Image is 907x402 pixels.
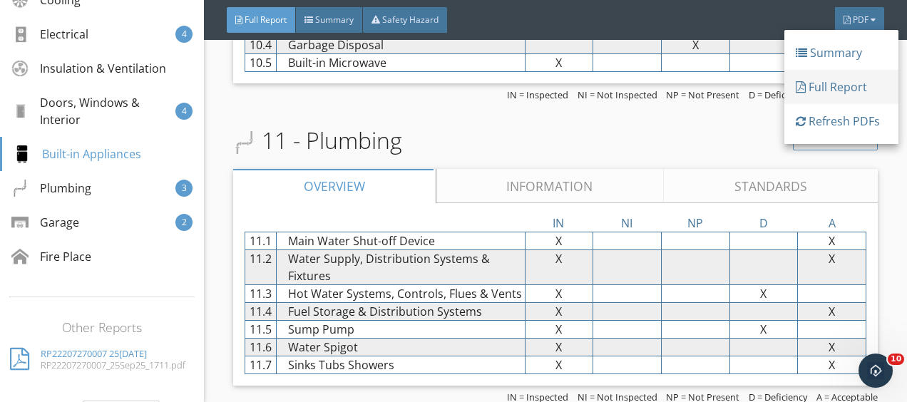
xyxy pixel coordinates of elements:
[526,36,594,53] div: X
[662,356,730,373] div: X
[662,303,730,320] div: X
[526,303,594,320] div: X
[593,285,662,302] div: X
[245,14,287,26] span: Full Report
[796,44,887,61] div: Summary
[41,359,185,371] div: RP22207270007_25Sep25_1711.pdf
[245,321,276,338] div: 11.5
[277,285,525,302] div: Hot Water Systems, Controls, Flues & Vents
[796,78,887,96] div: Full Report
[730,356,799,373] div: X
[593,250,662,284] div: X
[277,232,525,249] div: Main Water Shut-off Device
[593,232,662,249] div: X
[798,303,866,320] div: X
[382,14,439,26] span: Safety Hazard
[526,232,594,249] div: X
[526,250,594,284] div: X
[277,303,525,320] div: Fuel Storage & Distribution Systems
[175,103,193,120] div: 4
[436,169,665,203] a: Information
[277,54,525,71] div: Built-in Microwave
[593,339,662,356] div: X
[730,250,799,284] div: X
[798,321,866,338] div: X
[730,285,799,302] div: X
[666,88,739,101] span: NP = Not Present
[245,339,276,356] div: 11.6
[662,36,730,53] div: X
[41,348,185,359] div: RP22207270007 25[DATE]
[553,215,564,231] span: IN
[853,14,868,26] span: PDF
[245,250,276,284] div: 11.2
[14,145,141,163] div: Built-in Appliances
[277,339,525,356] div: Water Spigot
[315,14,354,26] span: Summary
[526,54,594,71] div: X
[796,113,887,130] div: Refresh PDFs
[11,26,88,43] div: Electrical
[175,180,193,197] div: 3
[593,321,662,338] div: X
[11,248,91,265] div: Fire Place
[11,180,91,197] div: Plumbing
[730,303,799,320] div: X
[798,285,866,302] div: X
[784,36,898,70] a: Summary
[730,232,799,249] div: X
[798,356,866,373] div: X
[11,60,166,77] div: Insulation & Ventilation
[730,36,799,53] div: X
[662,339,730,356] div: X
[277,321,525,338] div: Sump Pump
[784,70,898,104] a: Full Report
[730,339,799,356] div: X
[233,123,402,158] span: 11 - Plumbing
[526,339,594,356] div: X
[798,232,866,249] div: X
[245,36,276,53] div: 10.4
[245,356,276,373] div: 11.7
[798,250,866,284] div: X
[175,26,193,43] div: 4
[621,215,632,231] span: NI
[593,36,662,53] div: X
[730,321,799,338] div: X
[245,54,276,71] div: 10.5
[578,88,657,101] span: NI = Not Inspected
[730,54,799,71] div: X
[593,54,662,71] div: X
[277,356,525,373] div: Sinks Tubs Showers
[664,169,878,203] a: Standards
[245,232,276,249] div: 11.1
[662,54,730,71] div: X
[593,303,662,320] div: X
[245,303,276,320] div: 11.4
[749,88,807,101] span: D = Deficiency
[662,321,730,338] div: X
[526,285,594,302] div: X
[859,354,893,388] iframe: Intercom live chat
[526,321,594,338] div: X
[662,285,730,302] div: X
[11,214,79,231] div: Garage
[10,342,194,377] a: RP22207270007 25[DATE] RP22207270007_25Sep25_1711.pdf
[829,215,836,231] span: A
[245,285,276,302] div: 11.3
[687,215,703,231] span: NP
[175,214,193,231] div: 2
[507,88,568,101] span: IN = Inspected
[277,250,525,284] div: Water Supply, Distribution Systems & Fixtures
[593,356,662,373] div: X
[662,250,730,284] div: X
[798,339,866,356] div: X
[277,36,525,53] div: Garbage Disposal
[888,354,904,365] span: 10
[526,356,594,373] div: X
[759,215,768,231] span: D
[662,232,730,249] div: X
[11,94,175,128] div: Doors, Windows & Interior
